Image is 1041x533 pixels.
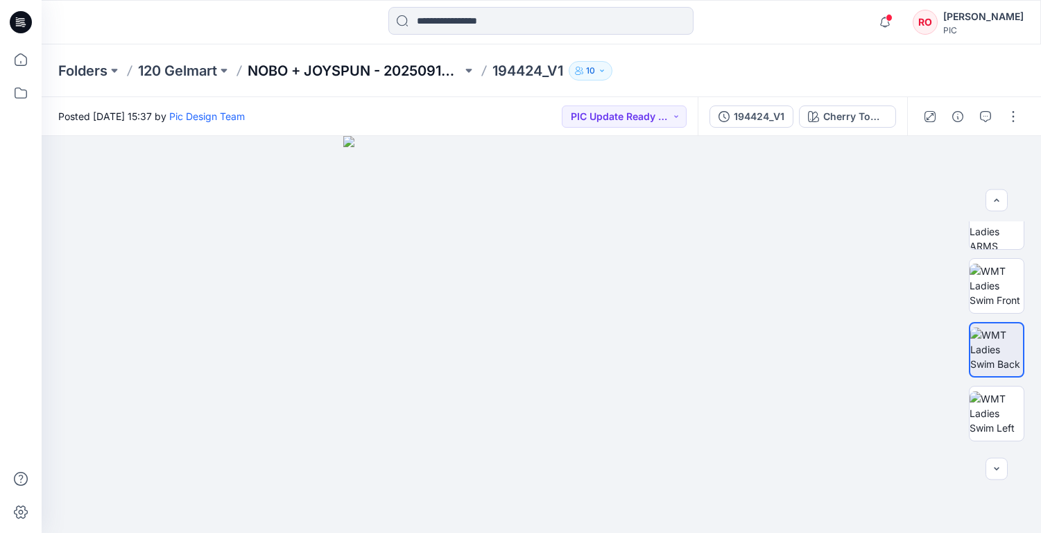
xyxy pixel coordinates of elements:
img: WMT Ladies Swim Back [970,328,1023,371]
img: eyJhbGciOiJIUzI1NiIsImtpZCI6IjAiLCJzbHQiOiJzZXMiLCJ0eXAiOiJKV1QifQ.eyJkYXRhIjp7InR5cGUiOiJzdG9yYW... [343,136,740,533]
img: WMT Ladies Swim Front [970,264,1024,307]
button: 194424_V1 [709,105,793,128]
a: 120 Gelmart [138,61,217,81]
div: Cherry Tomato [823,109,887,124]
button: Cherry Tomato [799,105,896,128]
img: TT NRM WMT Ladies ARMS DOWN [970,195,1024,249]
span: Posted [DATE] 15:37 by [58,109,245,124]
img: WMT Ladies Swim Left [970,391,1024,435]
div: 194424_V1 [734,109,784,124]
p: 10 [586,63,595,78]
div: PIC [943,25,1024,35]
div: RO [913,10,938,35]
div: [PERSON_NAME] [943,8,1024,25]
a: Folders [58,61,107,81]
button: Details [947,105,969,128]
a: NOBO + JOYSPUN - 20250912_120_GC [248,61,462,81]
a: Pic Design Team [169,110,245,122]
button: 10 [569,61,612,81]
p: 194424_V1 [492,61,563,81]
